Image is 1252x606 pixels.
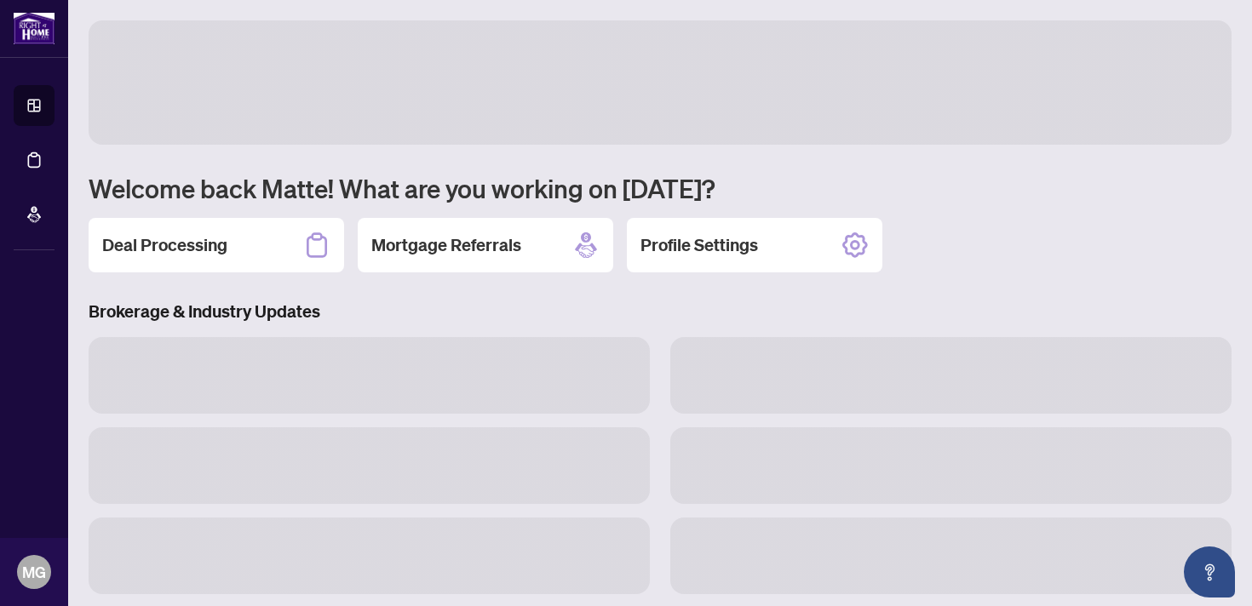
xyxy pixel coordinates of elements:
[371,233,521,257] h2: Mortgage Referrals
[1184,546,1235,597] button: Open asap
[89,300,1232,323] h3: Brokerage & Industry Updates
[14,13,55,44] img: logo
[102,233,227,257] h2: Deal Processing
[89,172,1232,204] h1: Welcome back Matte! What are you working on [DATE]?
[640,233,758,257] h2: Profile Settings
[22,560,46,584] span: MG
